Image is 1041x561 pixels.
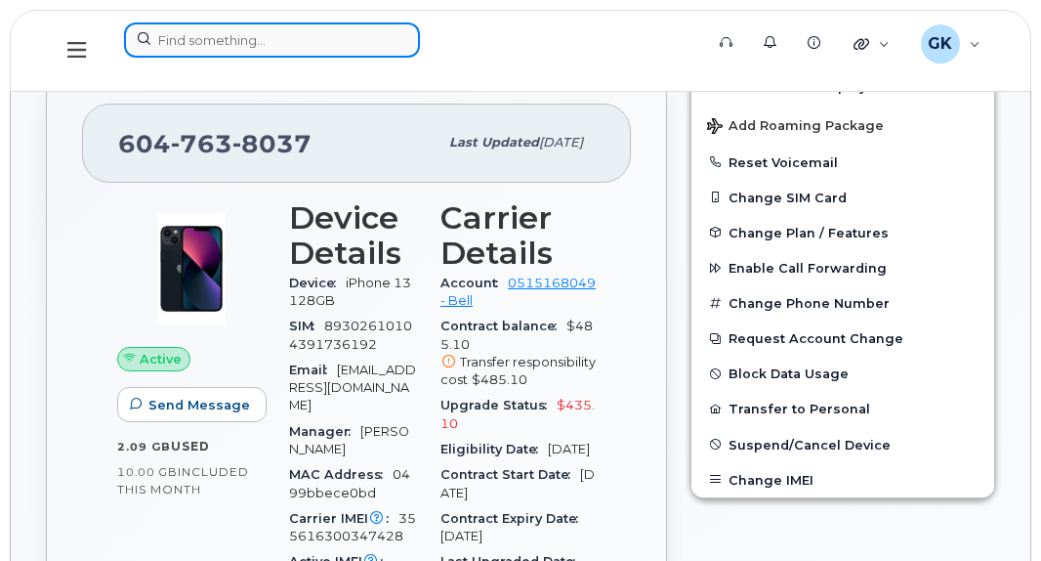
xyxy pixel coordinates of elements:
img: image20231002-3703462-1ig824h.jpeg [133,210,250,327]
span: Manager [289,424,360,439]
button: Suspend/Cancel Device [691,427,994,462]
span: Email [289,363,337,377]
span: Device [289,276,346,290]
span: 10.00 GB [117,465,178,479]
span: Contract balance [440,319,566,333]
span: [DATE] [539,135,583,150]
span: Suspend/Cancel Device [729,437,891,452]
button: Enable Call Forwarding [691,250,994,285]
span: Last updated [449,135,539,150]
span: Carrier IMEI [289,511,398,526]
span: 604 [118,129,312,158]
span: [EMAIL_ADDRESS][DOMAIN_NAME] [289,363,416,413]
span: [DATE] [440,529,482,543]
span: [DATE] [548,442,590,456]
div: Giridhar Kakulavaram [907,24,994,64]
button: Change IMEI [691,462,994,497]
span: 0499bbece0bd [289,467,410,499]
span: $435.10 [440,398,595,430]
button: Change Plan / Features [691,215,994,250]
h3: Carrier Details [440,200,596,271]
span: iPhone 13 128GB [289,276,411,308]
span: 2.09 GB [117,440,171,453]
span: Contract Expiry Date [440,511,588,526]
button: Change SIM Card [691,180,994,215]
button: Add Roaming Package [691,105,994,145]
span: Eligibility Date [440,442,548,456]
span: Active [140,350,182,368]
button: Change Phone Number [691,285,994,321]
span: 89302610104391736192 [289,319,412,351]
div: Quicklinks [840,24,903,64]
span: $485.10 [440,319,596,389]
button: Block Data Usage [691,356,994,391]
h3: Device Details [289,200,417,271]
span: Transfer responsibility cost [440,355,596,387]
span: Upgrade Status [440,398,557,412]
a: 0515168049 - Bell [440,276,596,308]
span: SIM [289,319,324,333]
span: Change Plan / Features [729,225,889,239]
button: Request Account Change [691,321,994,356]
button: Reset Voicemail [691,145,994,180]
input: Find something... [124,22,420,58]
span: Account [440,276,508,290]
span: Contract Start Date [440,467,580,482]
span: 8037 [232,129,312,158]
span: Send Message [148,396,250,414]
span: 763 [171,129,232,158]
span: [DATE] [440,467,595,499]
span: Enable Call Forwarding [729,261,887,276]
span: Add Roaming Package [707,118,884,137]
button: Send Message [117,387,267,422]
span: included this month [117,464,249,496]
button: Transfer to Personal [691,391,994,426]
span: GK [928,32,952,56]
span: MAC Address [289,467,393,482]
span: used [171,439,210,453]
span: $485.10 [472,372,527,387]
